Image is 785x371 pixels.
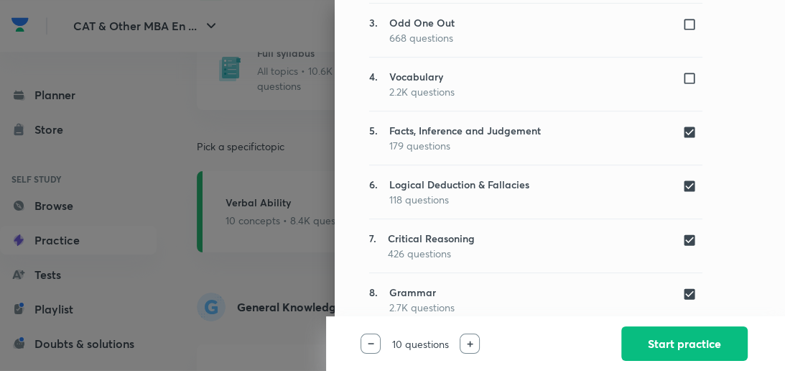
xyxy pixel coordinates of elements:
img: increase [467,341,473,347]
p: 2.7K questions [389,300,455,315]
h5: 3. [369,15,378,45]
h5: 5. [369,123,378,153]
h5: 7. [369,231,376,261]
p: 2.2K questions [389,84,455,99]
p: 179 questions [389,138,541,153]
p: 426 questions [388,246,475,261]
h5: Logical Deduction & Fallacies [389,177,529,192]
h5: Grammar [389,285,455,300]
h5: Critical Reasoning [388,231,475,246]
button: Start practice [621,326,748,361]
h5: 6. [369,177,378,207]
p: 118 questions [389,192,529,207]
img: decrease [368,343,374,344]
h5: Odd One Out [389,15,455,30]
p: 668 questions [389,30,455,45]
h5: 8. [369,285,378,315]
h5: Vocabulary [389,69,455,84]
h5: Facts, Inference and Judgement [389,123,541,138]
h5: 4. [369,69,378,99]
p: 10 questions [381,336,460,352]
